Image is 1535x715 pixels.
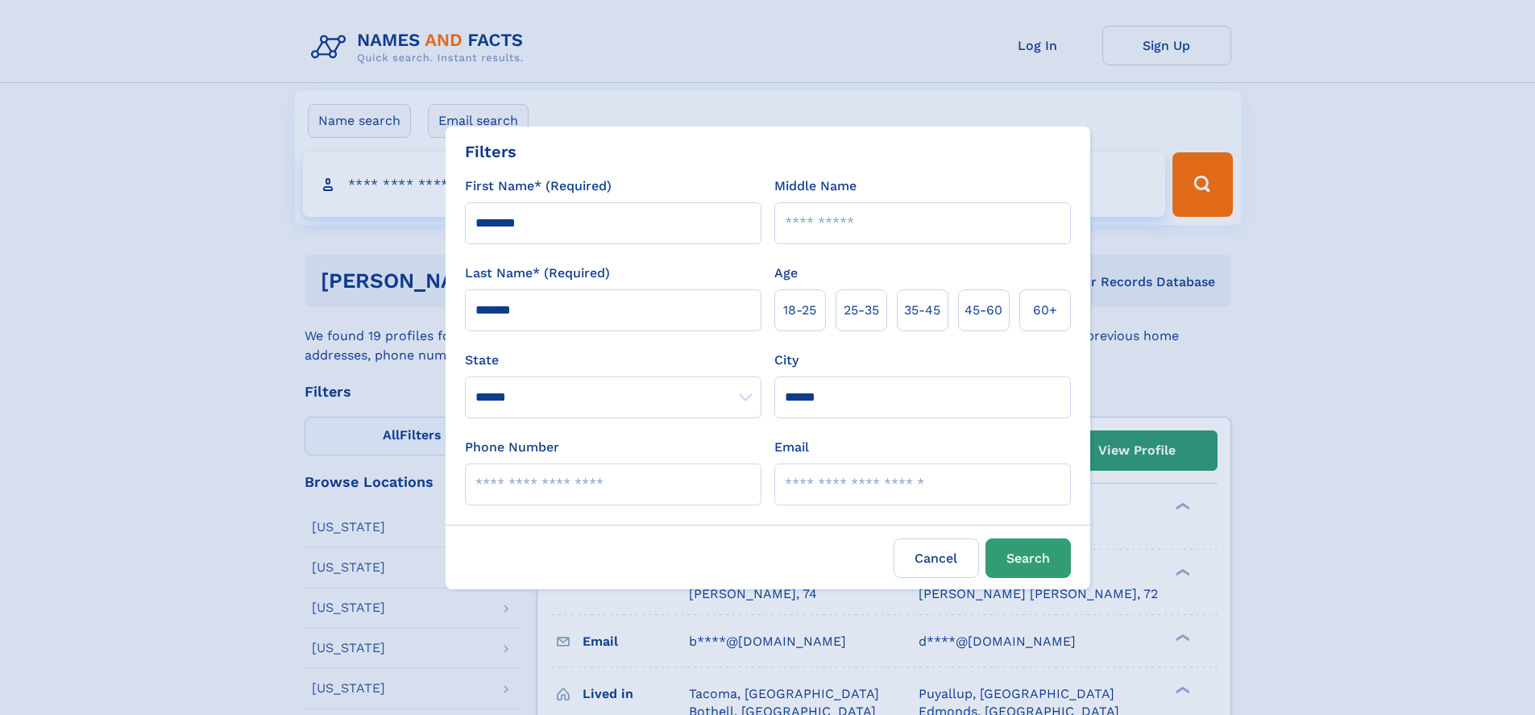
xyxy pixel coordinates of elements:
span: 60+ [1033,301,1057,320]
div: Filters [465,139,517,164]
label: Last Name* (Required) [465,264,610,283]
span: 35‑45 [904,301,940,320]
button: Search [985,538,1071,578]
span: 45‑60 [965,301,1002,320]
label: Phone Number [465,438,559,457]
span: 18‑25 [783,301,816,320]
span: 25‑35 [844,301,879,320]
label: State [465,351,761,370]
label: Age [774,264,798,283]
label: First Name* (Required) [465,177,612,196]
label: Email [774,438,809,457]
label: Cancel [894,538,979,578]
label: Middle Name [774,177,857,196]
label: City [774,351,799,370]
